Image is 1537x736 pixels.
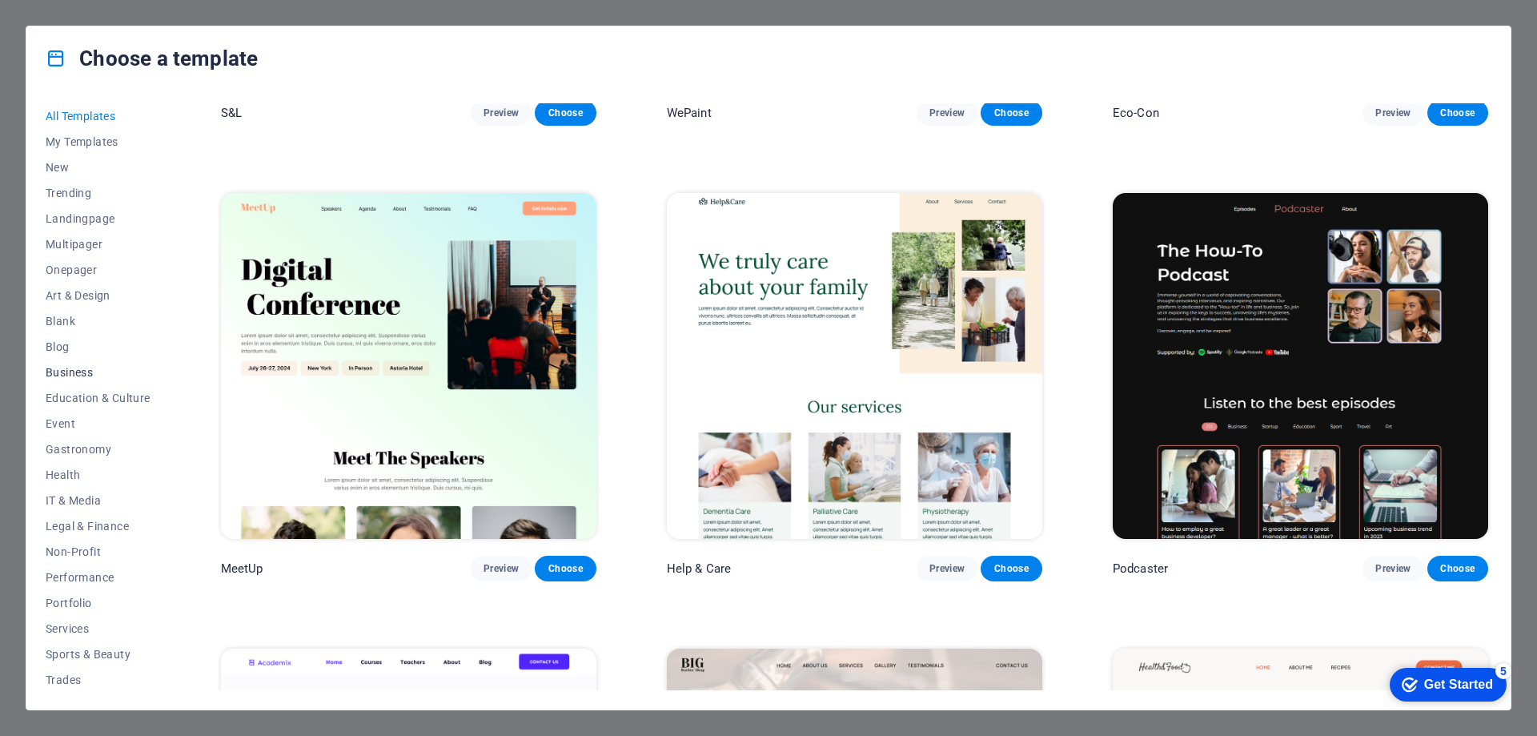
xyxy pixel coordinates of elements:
span: Sports & Beauty [46,648,150,661]
span: Preview [929,107,965,119]
p: Podcaster [1113,561,1168,577]
span: Choose [548,562,583,575]
div: Get Started [47,18,116,32]
span: Choose [1440,562,1475,575]
span: Preview [484,107,519,119]
p: S&L [221,105,242,121]
button: Choose [535,556,596,581]
button: Preview [1362,556,1423,581]
span: Gastronomy [46,443,150,456]
button: Blank [46,308,150,334]
span: Choose [993,562,1029,575]
button: Multipager [46,231,150,257]
button: Portfolio [46,590,150,616]
span: Non-Profit [46,545,150,558]
div: 5 [118,3,134,19]
span: Business [46,366,150,379]
span: New [46,161,150,174]
button: New [46,155,150,180]
button: Event [46,411,150,436]
button: Choose [1427,100,1488,126]
span: Choose [993,107,1029,119]
button: Business [46,360,150,385]
span: Preview [929,562,965,575]
span: Blog [46,340,150,353]
button: Education & Culture [46,385,150,411]
span: Legal & Finance [46,520,150,533]
span: Performance [46,571,150,584]
p: MeetUp [221,561,263,577]
span: All Templates [46,110,150,123]
span: Preview [484,562,519,575]
button: Choose [1427,556,1488,581]
button: Preview [471,100,532,126]
img: MeetUp [221,193,596,539]
button: Trending [46,180,150,206]
button: Preview [471,556,532,581]
button: Choose [981,100,1041,126]
button: Non-Profit [46,539,150,565]
span: IT & Media [46,494,150,507]
button: Performance [46,565,150,590]
button: Preview [917,556,977,581]
p: WePaint [667,105,712,121]
p: Eco-Con [1113,105,1159,121]
span: Onepager [46,263,150,276]
button: Legal & Finance [46,513,150,539]
span: Trending [46,187,150,199]
h4: Choose a template [46,46,258,71]
span: Landingpage [46,212,150,225]
span: Event [46,417,150,430]
span: Education & Culture [46,392,150,404]
span: Preview [1375,107,1411,119]
button: Preview [1362,100,1423,126]
span: Health [46,469,150,481]
span: Multipager [46,238,150,251]
span: Portfolio [46,597,150,609]
div: Get Started 5 items remaining, 0% complete [13,8,130,42]
span: Choose [1440,107,1475,119]
button: Sports & Beauty [46,641,150,667]
button: IT & Media [46,488,150,513]
button: Services [46,616,150,641]
button: Landingpage [46,206,150,231]
span: Art & Design [46,289,150,302]
p: Help & Care [667,561,732,577]
img: Help & Care [667,193,1042,539]
span: Preview [1375,562,1411,575]
span: Services [46,622,150,635]
button: Choose [535,100,596,126]
button: Choose [981,556,1041,581]
span: My Templates [46,135,150,148]
span: Trades [46,674,150,686]
button: Health [46,462,150,488]
span: Blank [46,315,150,328]
button: Blog [46,334,150,360]
button: My Templates [46,129,150,155]
button: Preview [917,100,977,126]
img: Podcaster [1113,193,1488,539]
button: Gastronomy [46,436,150,462]
button: Art & Design [46,283,150,308]
button: All Templates [46,103,150,129]
button: Onepager [46,257,150,283]
span: Choose [548,107,583,119]
button: Trades [46,667,150,693]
